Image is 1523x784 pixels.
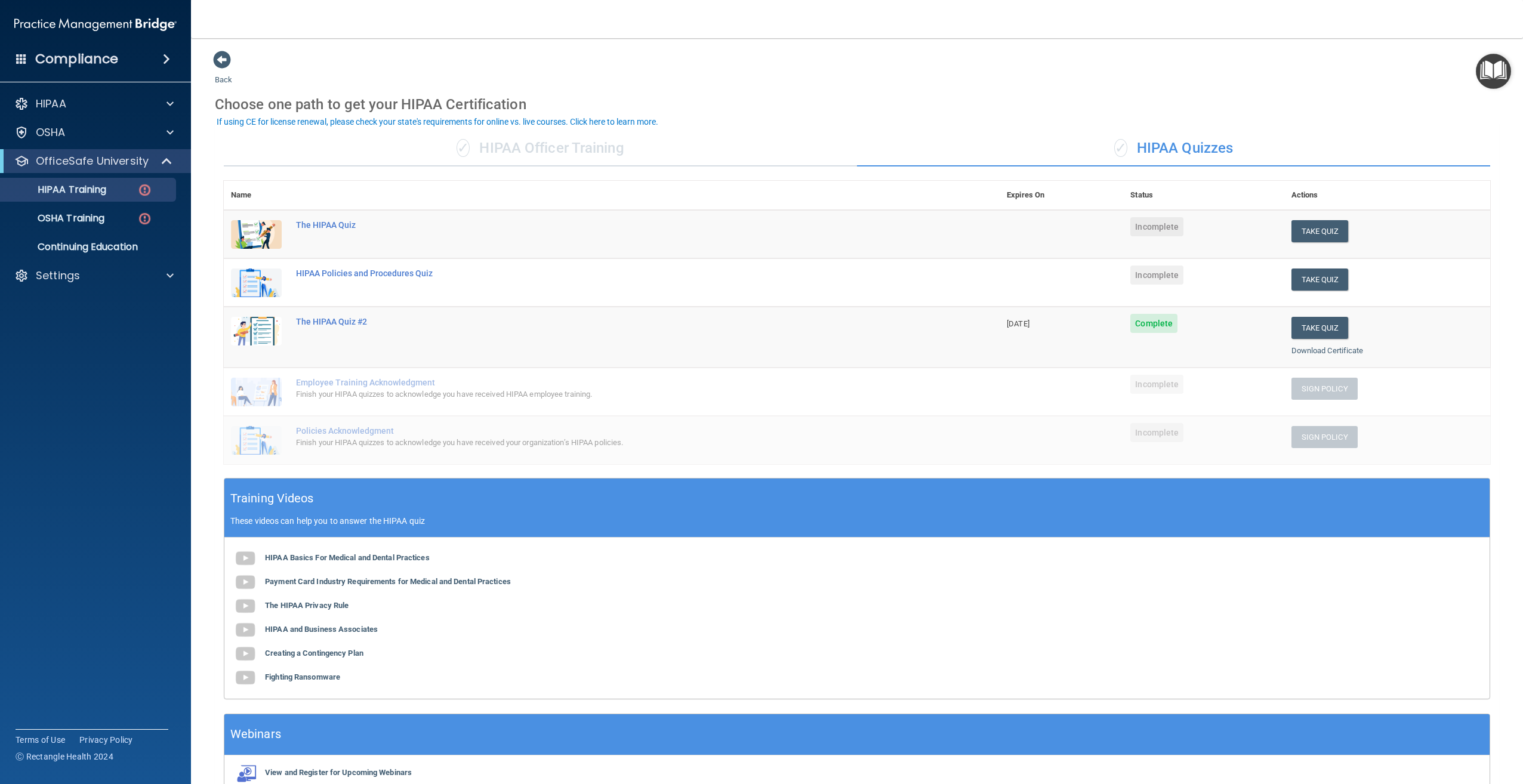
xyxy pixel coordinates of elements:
b: View and Register for Upcoming Webinars [265,768,412,777]
div: HIPAA Officer Training [224,131,857,166]
img: danger-circle.6113f641.png [137,211,152,226]
b: HIPAA Basics For Medical and Dental Practices [265,553,430,562]
button: Open Resource Center [1476,54,1511,89]
div: Choose one path to get your HIPAA Certification [215,87,1499,122]
b: HIPAA and Business Associates [265,625,378,634]
th: Status [1123,181,1284,210]
button: Take Quiz [1291,268,1349,291]
b: Creating a Contingency Plan [265,649,363,658]
p: HIPAA Training [8,184,106,196]
img: gray_youtube_icon.38fcd6cc.png [233,618,257,642]
img: gray_youtube_icon.38fcd6cc.png [233,570,257,594]
div: HIPAA Quizzes [857,131,1490,166]
div: Finish your HIPAA quizzes to acknowledge you have received HIPAA employee training. [296,387,940,402]
button: Sign Policy [1291,426,1358,448]
a: Terms of Use [16,734,65,746]
h5: Training Videos [230,488,314,509]
p: Settings [36,268,80,283]
b: Payment Card Industry Requirements for Medical and Dental Practices [265,577,511,586]
th: Actions [1284,181,1490,210]
div: If using CE for license renewal, please check your state's requirements for online vs. live cours... [217,118,658,126]
button: Take Quiz [1291,317,1349,339]
a: OSHA [14,125,174,140]
div: The HIPAA Quiz #2 [296,317,940,326]
p: OSHA Training [8,212,104,224]
div: Policies Acknowledgment [296,426,940,436]
b: The HIPAA Privacy Rule [265,601,349,610]
img: gray_youtube_icon.38fcd6cc.png [233,642,257,666]
p: These videos can help you to answer the HIPAA quiz [230,516,1484,526]
a: Privacy Policy [79,734,133,746]
b: Fighting Ransomware [265,672,340,681]
div: Finish your HIPAA quizzes to acknowledge you have received your organization’s HIPAA policies. [296,436,940,450]
a: Download Certificate [1291,346,1364,355]
h4: Compliance [35,51,118,67]
h5: Webinars [230,724,281,745]
a: HIPAA [14,97,174,111]
th: Expires On [1000,181,1123,210]
span: Incomplete [1130,266,1183,285]
img: danger-circle.6113f641.png [137,183,152,197]
span: Incomplete [1130,375,1183,394]
img: PMB logo [14,13,177,36]
span: Incomplete [1130,423,1183,442]
button: Sign Policy [1291,378,1358,400]
span: ✓ [457,139,470,157]
img: gray_youtube_icon.38fcd6cc.png [233,594,257,618]
a: Back [215,61,232,84]
span: Incomplete [1130,217,1183,236]
button: Take Quiz [1291,220,1349,242]
a: Settings [14,268,174,283]
img: webinarIcon.c7ebbf15.png [233,764,257,782]
div: The HIPAA Quiz [296,220,940,230]
a: OfficeSafe University [14,154,173,168]
img: gray_youtube_icon.38fcd6cc.png [233,547,257,570]
p: Continuing Education [8,241,171,253]
span: [DATE] [1007,319,1029,328]
p: OSHA [36,125,66,140]
img: gray_youtube_icon.38fcd6cc.png [233,666,257,690]
th: Name [224,181,289,210]
span: ✓ [1114,139,1127,157]
p: HIPAA [36,97,66,111]
p: OfficeSafe University [36,154,149,168]
span: Complete [1130,314,1177,333]
button: If using CE for license renewal, please check your state's requirements for online vs. live cours... [215,116,660,128]
span: Ⓒ Rectangle Health 2024 [16,751,113,763]
div: Employee Training Acknowledgment [296,378,940,387]
div: HIPAA Policies and Procedures Quiz [296,268,940,278]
